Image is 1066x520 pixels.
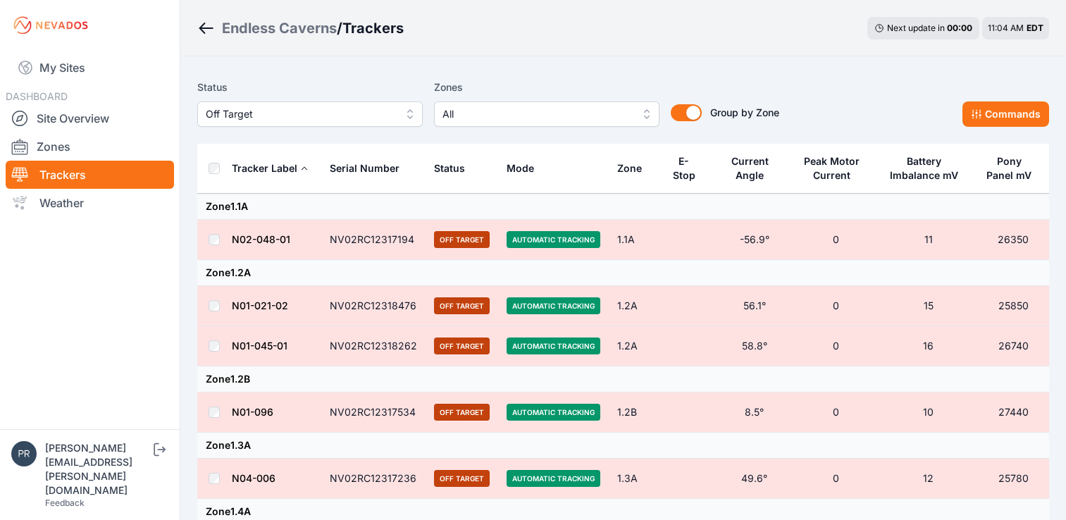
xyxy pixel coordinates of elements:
a: My Sites [6,51,174,85]
button: E-Stop [670,144,707,192]
span: Automatic Tracking [507,404,600,421]
span: All [442,106,631,123]
a: Zones [6,132,174,161]
td: 49.6° [716,459,793,499]
span: Off Target [206,106,395,123]
button: Status [434,151,476,185]
button: Battery Imbalance mV [888,144,969,192]
button: Tracker Label [232,151,309,185]
td: 1.2A [609,286,662,326]
a: N01-045-01 [232,340,287,352]
span: Automatic Tracking [507,338,600,354]
div: Current Angle [724,154,775,182]
a: N01-096 [232,406,273,418]
img: preston.kenny@energixrenewables.com [11,441,37,466]
span: Automatic Tracking [507,231,600,248]
td: 26740 [978,326,1049,366]
span: Automatic Tracking [507,297,600,314]
button: All [434,101,659,127]
img: Nevados [11,14,90,37]
td: 1.2A [609,326,662,366]
td: 1.3A [609,459,662,499]
div: Mode [507,161,534,175]
a: N04-006 [232,472,275,484]
span: EDT [1027,23,1043,33]
span: Off Target [434,297,490,314]
td: 8.5° [716,392,793,433]
td: 1.1A [609,220,662,260]
td: 11 [879,220,977,260]
td: Zone 1.1A [197,194,1049,220]
button: Current Angle [724,144,784,192]
span: DASHBOARD [6,90,68,102]
td: 0 [793,326,879,366]
span: Off Target [434,404,490,421]
td: 25850 [978,286,1049,326]
span: Off Target [434,231,490,248]
td: -56.9° [716,220,793,260]
td: 25780 [978,459,1049,499]
span: Automatic Tracking [507,470,600,487]
td: Zone 1.3A [197,433,1049,459]
div: Status [434,161,465,175]
td: 12 [879,459,977,499]
button: Peak Motor Current [801,144,871,192]
button: Pony Panel mV [986,144,1041,192]
span: 11:04 AM [988,23,1024,33]
a: Site Overview [6,104,174,132]
td: NV02RC12317236 [321,459,426,499]
td: 1.2B [609,392,662,433]
td: 0 [793,286,879,326]
button: Mode [507,151,545,185]
button: Off Target [197,101,423,127]
td: NV02RC12317194 [321,220,426,260]
td: 16 [879,326,977,366]
td: 27440 [978,392,1049,433]
td: NV02RC12318262 [321,326,426,366]
div: Peak Motor Current [801,154,862,182]
div: Zone [617,161,642,175]
div: [PERSON_NAME][EMAIL_ADDRESS][PERSON_NAME][DOMAIN_NAME] [45,441,151,497]
a: N02-048-01 [232,233,290,245]
span: Off Target [434,470,490,487]
td: 0 [793,392,879,433]
div: E-Stop [670,154,698,182]
div: Tracker Label [232,161,297,175]
button: Zone [617,151,653,185]
button: Commands [962,101,1049,127]
a: N01-021-02 [232,299,288,311]
span: Next update in [887,23,945,33]
td: NV02RC12317534 [321,392,426,433]
td: 58.8° [716,326,793,366]
span: / [337,18,342,38]
div: 00 : 00 [947,23,972,34]
a: Weather [6,189,174,217]
div: Battery Imbalance mV [888,154,960,182]
span: Group by Zone [710,106,779,118]
label: Status [197,79,423,96]
a: Trackers [6,161,174,189]
td: 26350 [978,220,1049,260]
td: 0 [793,220,879,260]
td: 15 [879,286,977,326]
td: Zone 1.2A [197,260,1049,286]
nav: Breadcrumb [197,10,404,47]
a: Feedback [45,497,85,508]
td: 10 [879,392,977,433]
h3: Trackers [342,18,404,38]
td: Zone 1.2B [197,366,1049,392]
td: NV02RC12318476 [321,286,426,326]
a: Endless Caverns [222,18,337,38]
button: Serial Number [330,151,411,185]
label: Zones [434,79,659,96]
div: Pony Panel mV [986,154,1033,182]
td: 56.1° [716,286,793,326]
span: Off Target [434,338,490,354]
div: Serial Number [330,161,399,175]
td: 0 [793,459,879,499]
